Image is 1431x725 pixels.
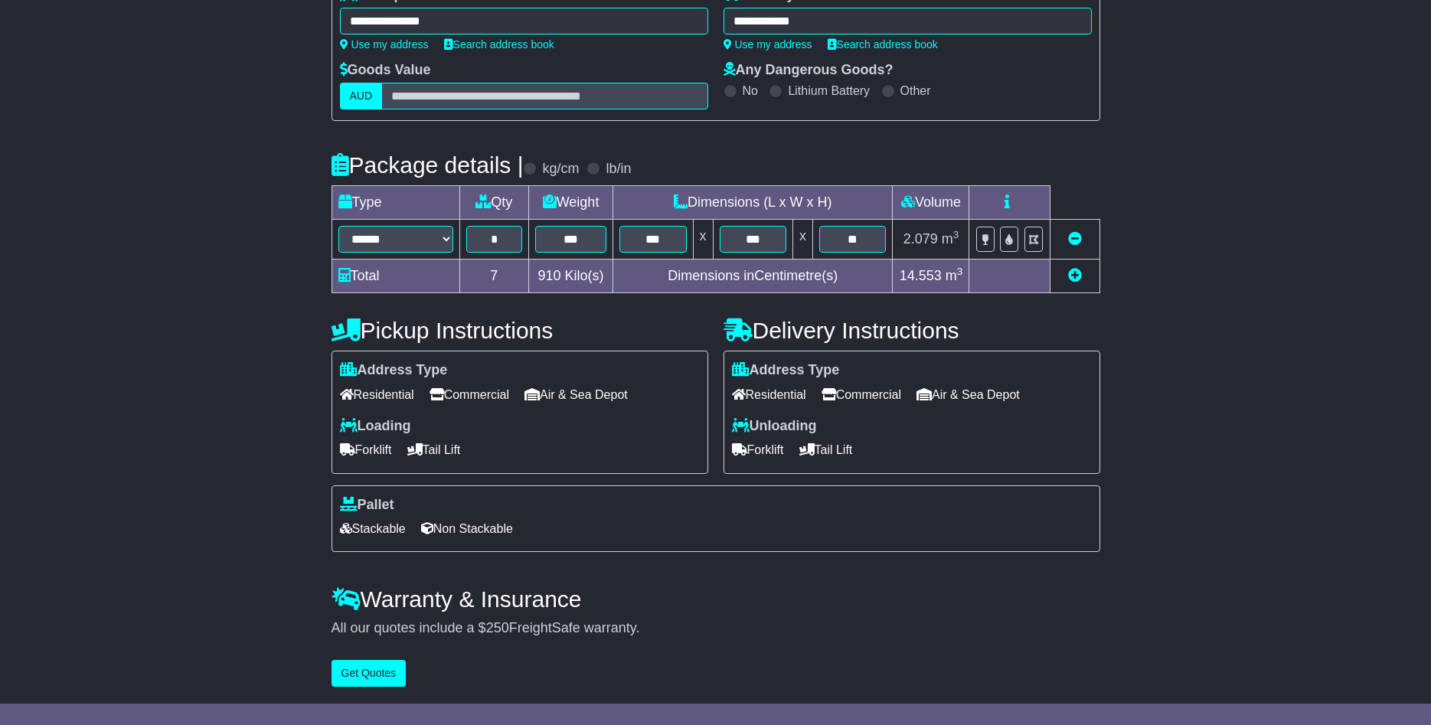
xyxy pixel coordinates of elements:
[529,260,613,293] td: Kilo(s)
[957,266,963,277] sup: 3
[1068,231,1082,247] a: Remove this item
[542,161,579,178] label: kg/cm
[486,620,509,635] span: 250
[332,660,407,687] button: Get Quotes
[340,362,448,379] label: Address Type
[828,38,938,51] a: Search address book
[340,517,406,540] span: Stackable
[459,186,529,220] td: Qty
[332,152,524,178] h4: Package details |
[724,318,1100,343] h4: Delivery Instructions
[332,318,708,343] h4: Pickup Instructions
[799,438,853,462] span: Tail Lift
[900,83,931,98] label: Other
[613,186,893,220] td: Dimensions (L x W x H)
[724,62,894,79] label: Any Dangerous Goods?
[332,620,1100,637] div: All our quotes include a $ FreightSafe warranty.
[1068,268,1082,283] a: Add new item
[340,62,431,79] label: Goods Value
[340,383,414,407] span: Residential
[421,517,513,540] span: Non Stackable
[903,231,938,247] span: 2.079
[340,438,392,462] span: Forklift
[332,186,459,220] td: Type
[332,260,459,293] td: Total
[340,38,429,51] a: Use my address
[792,220,812,260] td: x
[407,438,461,462] span: Tail Lift
[916,383,1020,407] span: Air & Sea Depot
[822,383,901,407] span: Commercial
[732,438,784,462] span: Forklift
[788,83,870,98] label: Lithium Battery
[732,362,840,379] label: Address Type
[606,161,631,178] label: lb/in
[332,586,1100,612] h4: Warranty & Insurance
[444,38,554,51] a: Search address book
[524,383,628,407] span: Air & Sea Depot
[743,83,758,98] label: No
[430,383,509,407] span: Commercial
[340,83,383,109] label: AUD
[340,497,394,514] label: Pallet
[538,268,561,283] span: 910
[459,260,529,293] td: 7
[732,383,806,407] span: Residential
[953,229,959,240] sup: 3
[724,38,812,51] a: Use my address
[693,220,713,260] td: x
[942,231,959,247] span: m
[340,418,411,435] label: Loading
[732,418,817,435] label: Unloading
[613,260,893,293] td: Dimensions in Centimetre(s)
[529,186,613,220] td: Weight
[946,268,963,283] span: m
[900,268,942,283] span: 14.553
[893,186,969,220] td: Volume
